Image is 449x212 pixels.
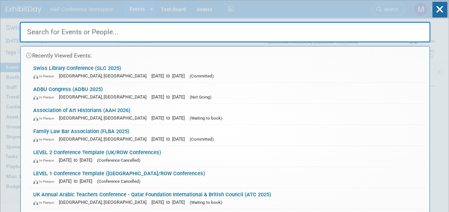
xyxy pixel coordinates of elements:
[59,94,150,100] span: [GEOGRAPHIC_DATA], [GEOGRAPHIC_DATA]
[33,179,58,184] span: In-Person
[33,137,58,142] span: In-Person
[151,73,188,79] span: [DATE] to [DATE]
[190,200,222,205] span: (Waiting to book)
[151,115,188,121] span: [DATE] to [DATE]
[30,188,426,209] a: UK Annual Arabic Teachers Conference - Qatar Foundation International & British Council (ATC 2025...
[190,95,211,100] span: (Not Going)
[24,46,426,62] div: Recently Viewed Events:
[59,200,150,205] span: [GEOGRAPHIC_DATA], [GEOGRAPHIC_DATA]
[30,104,426,125] a: Association of Art Historians (AAH 2026) In-Person [GEOGRAPHIC_DATA], [GEOGRAPHIC_DATA] [DATE] to...
[33,158,58,163] span: In-Person
[59,136,150,142] span: [GEOGRAPHIC_DATA], [GEOGRAPHIC_DATA]
[33,200,58,205] span: In-Person
[33,95,58,100] span: In-Person
[20,22,430,42] input: Search for Events or People...
[59,115,150,121] span: [GEOGRAPHIC_DATA], [GEOGRAPHIC_DATA]
[151,94,188,100] span: [DATE] to [DATE]
[30,62,426,82] a: Swiss Library Conference (SLC 2025) In-Person [GEOGRAPHIC_DATA], [GEOGRAPHIC_DATA] [DATE] to [DAT...
[97,179,140,184] span: (Conference Cancelled)
[30,146,426,167] a: LEVEL 2 Conference Template (UK/ROW Conferences) In-Person [DATE] to [DATE] (Conference Cancelled)
[33,116,58,121] span: In-Person
[190,137,214,142] span: (Committed)
[59,73,150,79] span: [GEOGRAPHIC_DATA], [GEOGRAPHIC_DATA]
[59,157,96,163] span: [DATE] to [DATE]
[151,200,188,205] span: [DATE] to [DATE]
[190,74,214,79] span: (Committed)
[30,83,426,104] a: ADBU Congress (ADBU 2025) In-Person [GEOGRAPHIC_DATA], [GEOGRAPHIC_DATA] [DATE] to [DATE] (Not Go...
[190,116,222,121] span: (Waiting to book)
[151,136,188,142] span: [DATE] to [DATE]
[59,178,96,184] span: [DATE] to [DATE]
[97,158,140,163] span: (Conference Cancelled)
[30,167,426,188] a: LEVEL 1 Conference Template ([GEOGRAPHIC_DATA]/ROW Conferences) In-Person [DATE] to [DATE] (Confe...
[33,74,58,79] span: In-Person
[30,125,426,146] a: Family Law Bar Association (FLBA 2025) In-Person [GEOGRAPHIC_DATA], [GEOGRAPHIC_DATA] [DATE] to [...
